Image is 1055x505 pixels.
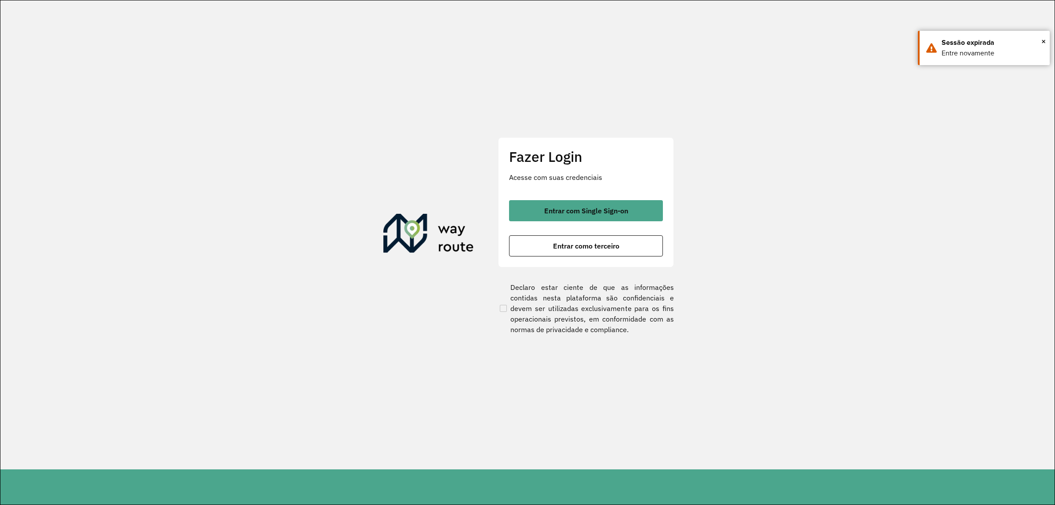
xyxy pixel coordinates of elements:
[509,148,663,165] h2: Fazer Login
[509,172,663,183] p: Acesse com suas credenciais
[383,214,474,256] img: Roteirizador AmbevTech
[1041,35,1046,48] span: ×
[509,200,663,221] button: button
[544,207,628,214] span: Entrar com Single Sign-on
[1041,35,1046,48] button: Close
[498,282,674,335] label: Declaro estar ciente de que as informações contidas nesta plataforma são confidenciais e devem se...
[942,37,1043,48] div: Sessão expirada
[942,48,1043,59] div: Entre novamente
[553,242,619,249] span: Entrar como terceiro
[509,235,663,256] button: button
